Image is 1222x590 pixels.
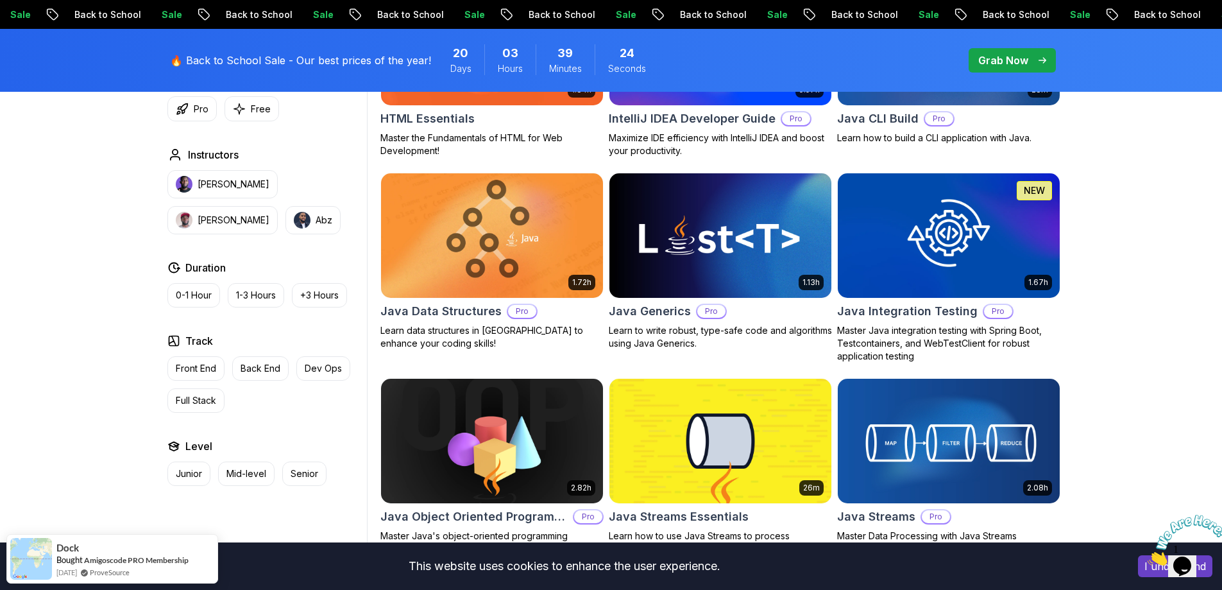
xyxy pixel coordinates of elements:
[285,206,341,234] button: instructor imgAbz
[301,8,343,21] p: Sale
[782,112,810,125] p: Pro
[609,173,832,350] a: Java Generics card1.13hJava GenericsProLearn to write robust, type-safe code and algorithms using...
[185,438,212,454] h2: Level
[604,8,645,21] p: Sale
[176,176,192,193] img: instructor img
[922,510,950,523] p: Pro
[292,283,347,308] button: +3 Hours
[609,302,691,320] h2: Java Generics
[571,483,591,493] p: 2.82h
[198,214,269,227] p: [PERSON_NAME]
[978,53,1028,68] p: Grab Now
[380,508,568,526] h2: Java Object Oriented Programming
[305,362,342,375] p: Dev Ops
[150,8,191,21] p: Sale
[1138,555,1212,577] button: Accept cookies
[802,277,820,288] p: 1.13h
[832,170,1065,300] img: Java Integration Testing card
[1028,277,1048,288] p: 1.67h
[381,173,603,298] img: Java Data Structures card
[803,483,820,493] p: 26m
[226,467,266,480] p: Mid-level
[366,8,453,21] p: Back to School
[837,378,1060,542] a: Java Streams card2.08hJava StreamsProMaster Data Processing with Java Streams
[380,110,475,128] h2: HTML Essentials
[380,173,604,350] a: Java Data Structures card1.72hJava Data StructuresProLearn data structures in [GEOGRAPHIC_DATA] t...
[176,362,216,375] p: Front End
[282,462,327,486] button: Senior
[10,538,52,580] img: provesource social proof notification image
[194,103,208,116] p: Pro
[167,96,217,121] button: Pro
[609,324,832,350] p: Learn to write robust, type-safe code and algorithms using Java Generics.
[517,8,604,21] p: Back to School
[90,567,130,578] a: ProveSource
[56,542,79,553] span: Dock
[837,132,1060,144] p: Learn how to build a CLI application with Java.
[498,62,523,75] span: Hours
[609,379,831,503] img: Java Streams Essentials card
[572,277,591,288] p: 1.72h
[176,467,202,480] p: Junior
[609,110,776,128] h2: IntelliJ IDEA Developer Guide
[228,283,284,308] button: 1-3 Hours
[1123,8,1210,21] p: Back to School
[380,530,604,568] p: Master Java's object-oriented programming principles and enhance your software development skills.
[609,530,832,555] p: Learn how to use Java Streams to process collections of data.
[232,356,289,381] button: Back End
[837,173,1060,363] a: Java Integration Testing card1.67hNEWJava Integration TestingProMaster Java integration testing w...
[380,132,604,157] p: Master the Fundamentals of HTML for Web Development!
[508,305,536,318] p: Pro
[170,53,431,68] p: 🔥 Back to School Sale - Our best prices of the year!
[291,467,318,480] p: Senior
[56,567,77,578] span: [DATE]
[185,333,213,349] h2: Track
[176,394,216,407] p: Full Stack
[984,305,1012,318] p: Pro
[251,103,271,116] p: Free
[620,44,634,62] span: 24 Seconds
[609,378,832,555] a: Java Streams Essentials card26mJava Streams EssentialsLearn how to use Java Streams to process co...
[450,62,471,75] span: Days
[167,388,225,413] button: Full Stack
[381,379,603,503] img: Java Object Oriented Programming card
[56,555,83,565] span: Bought
[837,530,1060,542] p: Master Data Processing with Java Streams
[380,324,604,350] p: Learn data structures in [GEOGRAPHIC_DATA] to enhance your coding skills!
[756,8,797,21] p: Sale
[380,378,604,568] a: Java Object Oriented Programming card2.82hJava Object Oriented ProgrammingProMaster Java's object...
[167,206,278,234] button: instructor img[PERSON_NAME]
[176,289,212,302] p: 0-1 Hour
[10,552,1119,580] div: This website uses cookies to enhance the user experience.
[609,132,832,157] p: Maximize IDE efficiency with IntelliJ IDEA and boost your productivity.
[1058,8,1099,21] p: Sale
[971,8,1058,21] p: Back to School
[502,44,518,62] span: 3 Hours
[167,283,220,308] button: 0-1 Hour
[574,510,602,523] p: Pro
[188,147,239,162] h2: Instructors
[925,112,953,125] p: Pro
[84,555,189,565] a: Amigoscode PRO Membership
[316,214,332,227] p: Abz
[198,178,269,191] p: [PERSON_NAME]
[300,289,339,302] p: +3 Hours
[837,302,978,320] h2: Java Integration Testing
[453,44,468,62] span: 20 Days
[1027,483,1048,493] p: 2.08h
[453,8,494,21] p: Sale
[5,5,85,56] img: Chat attention grabber
[838,379,1060,503] img: Java Streams card
[820,8,907,21] p: Back to School
[218,462,275,486] button: Mid-level
[176,212,192,229] img: instructor img
[549,62,582,75] span: Minutes
[1024,184,1045,197] p: NEW
[837,508,915,526] h2: Java Streams
[225,96,279,121] button: Free
[609,173,831,298] img: Java Generics card
[557,44,573,62] span: 39 Minutes
[5,5,10,16] span: 1
[837,110,919,128] h2: Java CLI Build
